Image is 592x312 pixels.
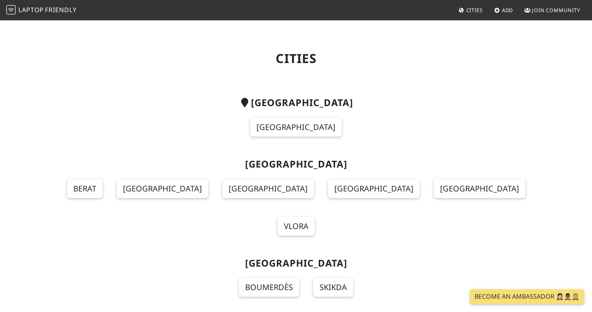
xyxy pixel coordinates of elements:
[434,179,525,198] a: [GEOGRAPHIC_DATA]
[18,5,44,14] span: Laptop
[250,118,342,137] a: [GEOGRAPHIC_DATA]
[466,7,483,14] span: Cities
[313,278,353,297] a: Skikda
[42,258,550,269] h2: [GEOGRAPHIC_DATA]
[502,7,513,14] span: Add
[532,7,580,14] span: Join Community
[42,97,550,108] h2: [GEOGRAPHIC_DATA]
[470,289,584,304] a: Become an Ambassador 🤵🏻‍♀️🤵🏾‍♂️🤵🏼‍♀️
[521,3,583,17] a: Join Community
[239,278,299,297] a: Boumerdès
[6,4,77,17] a: LaptopFriendly LaptopFriendly
[42,159,550,170] h2: [GEOGRAPHIC_DATA]
[67,179,103,198] a: Berat
[45,5,76,14] span: Friendly
[222,179,314,198] a: [GEOGRAPHIC_DATA]
[117,179,208,198] a: [GEOGRAPHIC_DATA]
[328,179,420,198] a: [GEOGRAPHIC_DATA]
[278,217,315,236] a: Vlora
[491,3,516,17] a: Add
[455,3,486,17] a: Cities
[6,5,16,14] img: LaptopFriendly
[42,51,550,66] h1: Cities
